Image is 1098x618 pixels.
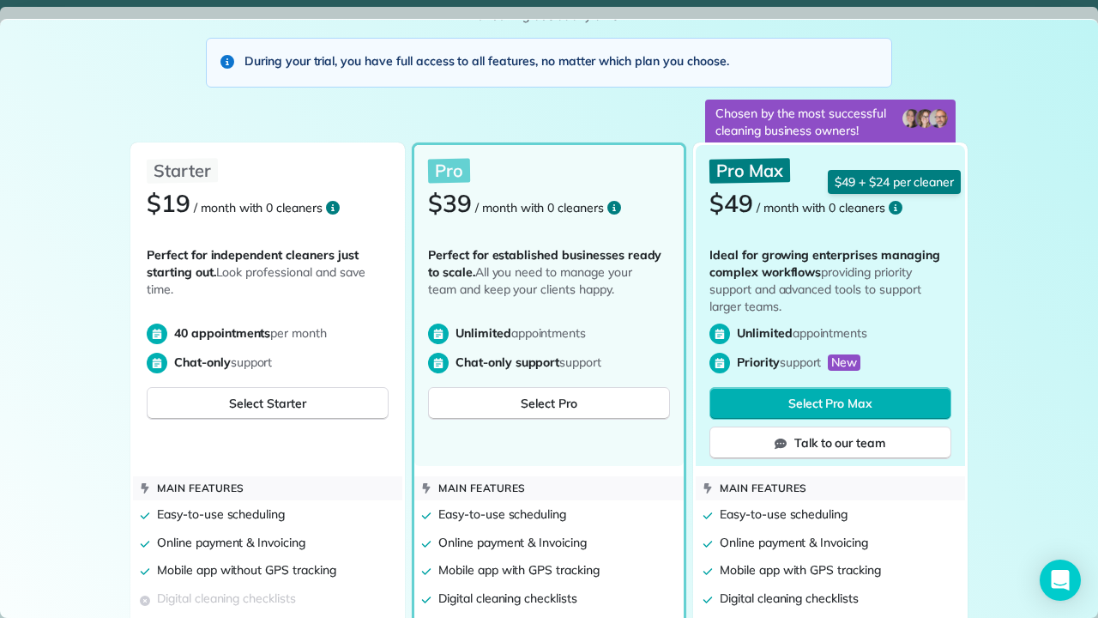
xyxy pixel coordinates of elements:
img: owner-avatars-BtWPanXn.png [902,108,949,129]
span: Ideal for growing enterprises managing complex workflows [709,247,940,280]
svg: Open more information [607,201,621,215]
span: $19 [147,188,190,218]
p: appointments [737,324,951,342]
span: $49 [709,188,753,218]
p: appointments [455,324,670,342]
span: 40 appointments [174,325,270,341]
span: Chat-only [174,354,231,370]
span: Perfect for established businesses ready to scale. [428,247,661,280]
span: Select Starter [229,395,305,412]
p: per month [174,324,389,342]
p: Look professional and save time. [147,246,382,315]
span: / month with 0 cleaners [757,200,885,215]
span: / month with 0 cleaners [194,200,323,215]
button: Select Starter [147,387,389,420]
span: Online payment & Invoicing [438,535,587,550]
span: $39 [428,188,472,218]
span: Select Pro Max [788,395,872,412]
span: / month with 0 cleaners [475,200,604,215]
p: $49 + $24 per cleaner [828,170,961,194]
span: Priority [737,354,780,370]
span: Mobile app without GPS tracking [157,562,336,578]
span: Chat-only support [455,354,559,370]
span: Digital cleaning checklists [720,591,859,606]
p: providing priority support and advanced tools to support larger teams. [709,246,944,315]
span: Starter [154,160,211,181]
span: Digital cleaning checklists [438,591,577,606]
p: Main features [157,480,244,497]
svg: Open more information [326,201,340,215]
p: All you need to manage your team and keep your clients happy. [428,246,663,315]
span: Online payment & Invoicing [157,535,305,550]
span: Unlimited [455,325,511,341]
span: Easy-to-use scheduling [438,506,566,522]
a: Talk to our team [709,427,951,459]
p: Chosen by the most successful cleaning business owners! [705,101,902,142]
span: Online payment & Invoicing [720,535,868,550]
span: Unlimited [737,325,793,341]
p: Main features [438,480,526,497]
span: Mobile app with GPS tracking [438,562,600,578]
span: Digital cleaning checklists [157,591,296,606]
span: Easy-to-use scheduling [720,506,848,522]
span: Talk to our team [794,434,885,451]
p: Main features [720,480,807,497]
span: New [828,354,860,371]
span: Mobile app with GPS tracking [720,562,881,578]
p: support [455,354,670,371]
button: Select Pro [428,387,670,420]
span: Select Pro [521,395,577,412]
svg: Open more information [889,201,902,215]
p: support [737,354,951,371]
span: Perfect for independent cleaners just starting out. [147,247,359,280]
span: Pro [435,160,463,181]
span: During your trial, you have full access to all features, no matter which plan you choose. [244,52,729,70]
p: support [174,354,389,371]
span: Pro Max [716,160,783,181]
button: Select Pro Max [709,387,951,420]
span: Easy-to-use scheduling [157,506,285,522]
